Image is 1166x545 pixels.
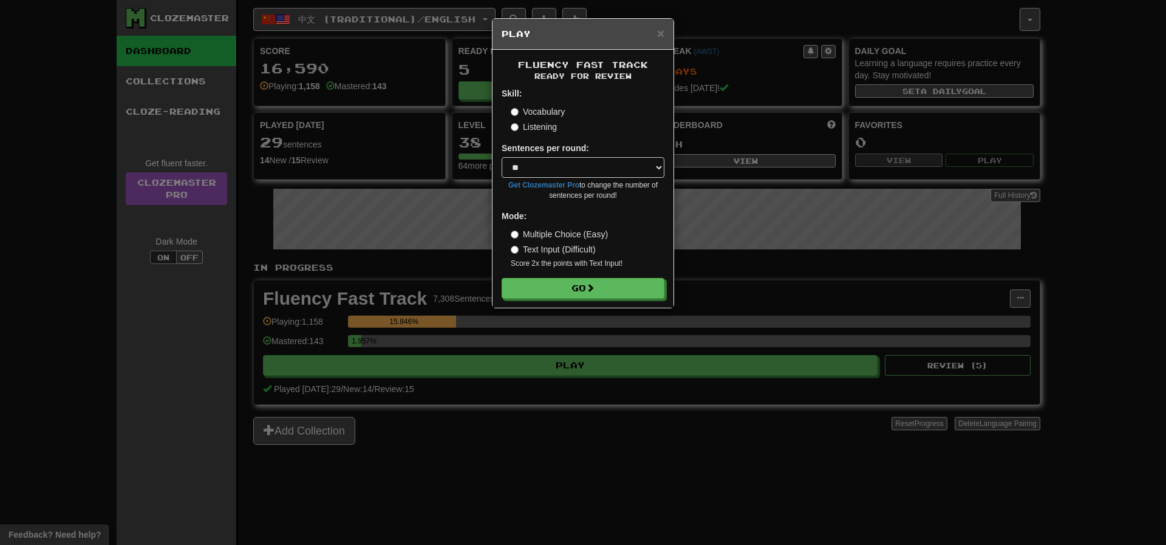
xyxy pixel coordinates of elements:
strong: Mode: [502,211,527,221]
label: Text Input (Difficult) [511,243,596,256]
label: Listening [511,121,557,133]
h5: Play [502,28,664,40]
button: Go [502,278,664,299]
small: Score 2x the points with Text Input ! [511,259,664,269]
input: Multiple Choice (Easy) [511,231,519,239]
a: Get Clozemaster Pro [508,181,579,189]
small: Ready for Review [502,71,664,81]
span: Fluency Fast Track [518,59,648,70]
input: Vocabulary [511,108,519,116]
strong: Skill: [502,89,522,98]
label: Multiple Choice (Easy) [511,228,608,240]
label: Sentences per round: [502,142,589,154]
small: to change the number of sentences per round! [502,180,664,201]
input: Text Input (Difficult) [511,246,519,254]
input: Listening [511,123,519,131]
span: × [657,26,664,40]
label: Vocabulary [511,106,565,118]
button: Close [657,27,664,39]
